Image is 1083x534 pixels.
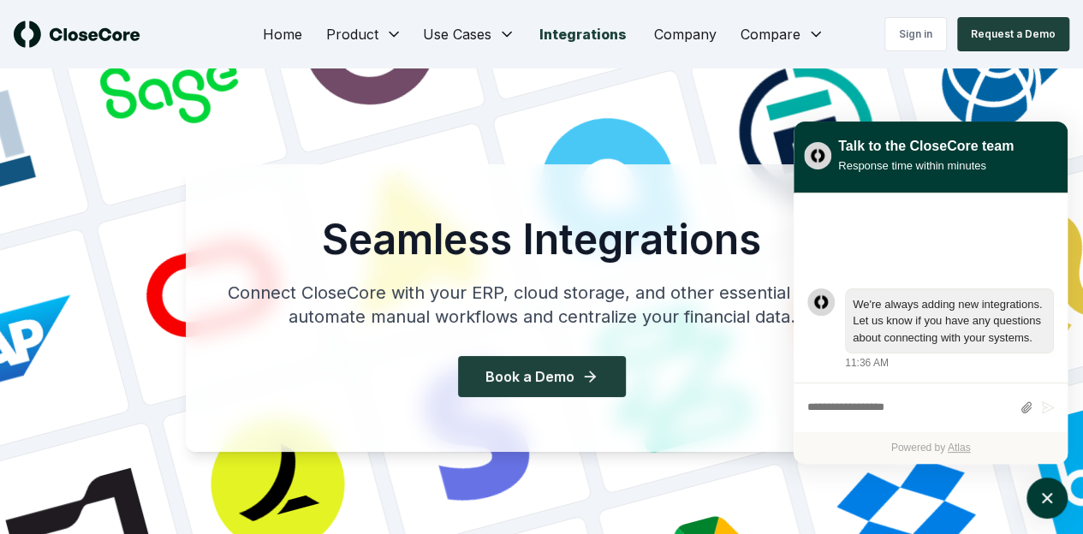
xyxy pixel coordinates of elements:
button: Product [316,17,413,51]
button: Book a Demo [458,356,626,397]
div: atlas-message-bubble [845,288,1054,354]
img: logo [14,21,140,48]
div: atlas-ticket [794,193,1068,464]
div: Powered by [794,432,1068,464]
a: Sign in [884,17,947,51]
div: atlas-message-text [853,296,1046,347]
span: Product [326,24,378,44]
button: Request a Demo [957,17,1069,51]
div: 11:36 AM [845,355,889,371]
span: Compare [741,24,800,44]
button: Compare [730,17,835,51]
div: Wednesday, September 24, 11:36 AM [845,288,1054,371]
img: yblje5SQxOoZuw2TcITt_icon.png [804,142,831,169]
div: atlas-composer [807,392,1054,424]
a: Home [249,17,316,51]
a: Integrations [526,17,640,51]
h1: Seamless Integrations [213,219,871,260]
p: Connect CloseCore with your ERP, cloud storage, and other essential tools to automate manual work... [213,281,871,329]
div: Talk to the CloseCore team [838,136,1014,157]
div: Response time within minutes [838,157,1014,175]
a: Atlas [948,442,971,454]
button: Attach files by clicking or dropping files here [1020,400,1032,415]
div: atlas-window [794,122,1068,464]
span: Use Cases [423,24,491,44]
div: atlas-message [807,288,1054,371]
div: atlas-message-author-avatar [807,288,835,316]
button: Use Cases [413,17,526,51]
a: Company [640,17,730,51]
button: atlas-launcher [1026,478,1068,519]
